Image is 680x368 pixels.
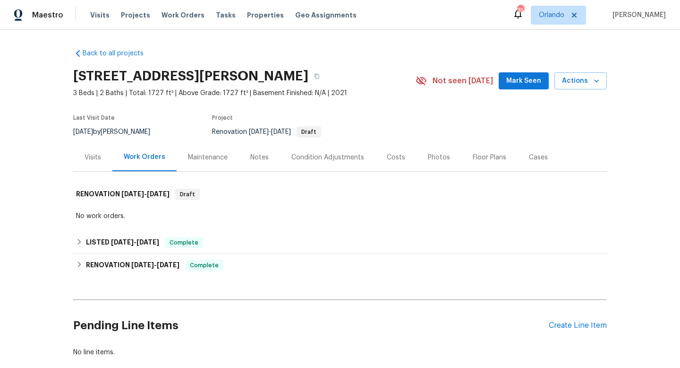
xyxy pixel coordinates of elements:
[517,6,524,15] div: 35
[73,49,164,58] a: Back to all projects
[295,10,357,20] span: Geo Assignments
[32,10,63,20] span: Maestro
[176,190,199,199] span: Draft
[73,88,416,98] span: 3 Beds | 2 Baths | Total: 1727 ft² | Above Grade: 1727 ft² | Basement Finished: N/A | 2021
[291,153,364,162] div: Condition Adjustments
[73,231,607,254] div: LISTED [DATE]-[DATE]Complete
[73,304,549,348] h2: Pending Line Items
[73,129,93,135] span: [DATE]
[73,126,161,138] div: by [PERSON_NAME]
[161,10,204,20] span: Work Orders
[124,152,165,162] div: Work Orders
[562,75,599,87] span: Actions
[473,153,506,162] div: Floor Plans
[212,115,233,121] span: Project
[249,129,291,135] span: -
[250,153,269,162] div: Notes
[499,72,549,90] button: Mark Seen
[249,129,269,135] span: [DATE]
[271,129,291,135] span: [DATE]
[554,72,607,90] button: Actions
[76,211,604,221] div: No work orders.
[111,239,159,245] span: -
[111,239,134,245] span: [DATE]
[297,129,320,135] span: Draft
[136,239,159,245] span: [DATE]
[90,10,110,20] span: Visits
[73,348,607,357] div: No line items.
[428,153,450,162] div: Photos
[609,10,666,20] span: [PERSON_NAME]
[549,321,607,330] div: Create Line Item
[86,260,179,271] h6: RENOVATION
[131,262,179,268] span: -
[86,237,159,248] h6: LISTED
[247,10,284,20] span: Properties
[73,71,308,81] h2: [STREET_ADDRESS][PERSON_NAME]
[308,68,325,85] button: Copy Address
[147,191,170,197] span: [DATE]
[188,153,228,162] div: Maintenance
[76,189,170,200] h6: RENOVATION
[73,254,607,277] div: RENOVATION [DATE]-[DATE]Complete
[157,262,179,268] span: [DATE]
[121,10,150,20] span: Projects
[73,115,115,121] span: Last Visit Date
[433,76,493,86] span: Not seen [DATE]
[539,10,564,20] span: Orlando
[166,238,202,247] span: Complete
[216,12,236,18] span: Tasks
[212,129,321,135] span: Renovation
[121,191,170,197] span: -
[85,153,101,162] div: Visits
[506,75,541,87] span: Mark Seen
[186,261,222,270] span: Complete
[387,153,405,162] div: Costs
[121,191,144,197] span: [DATE]
[529,153,548,162] div: Cases
[131,262,154,268] span: [DATE]
[73,179,607,210] div: RENOVATION [DATE]-[DATE]Draft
